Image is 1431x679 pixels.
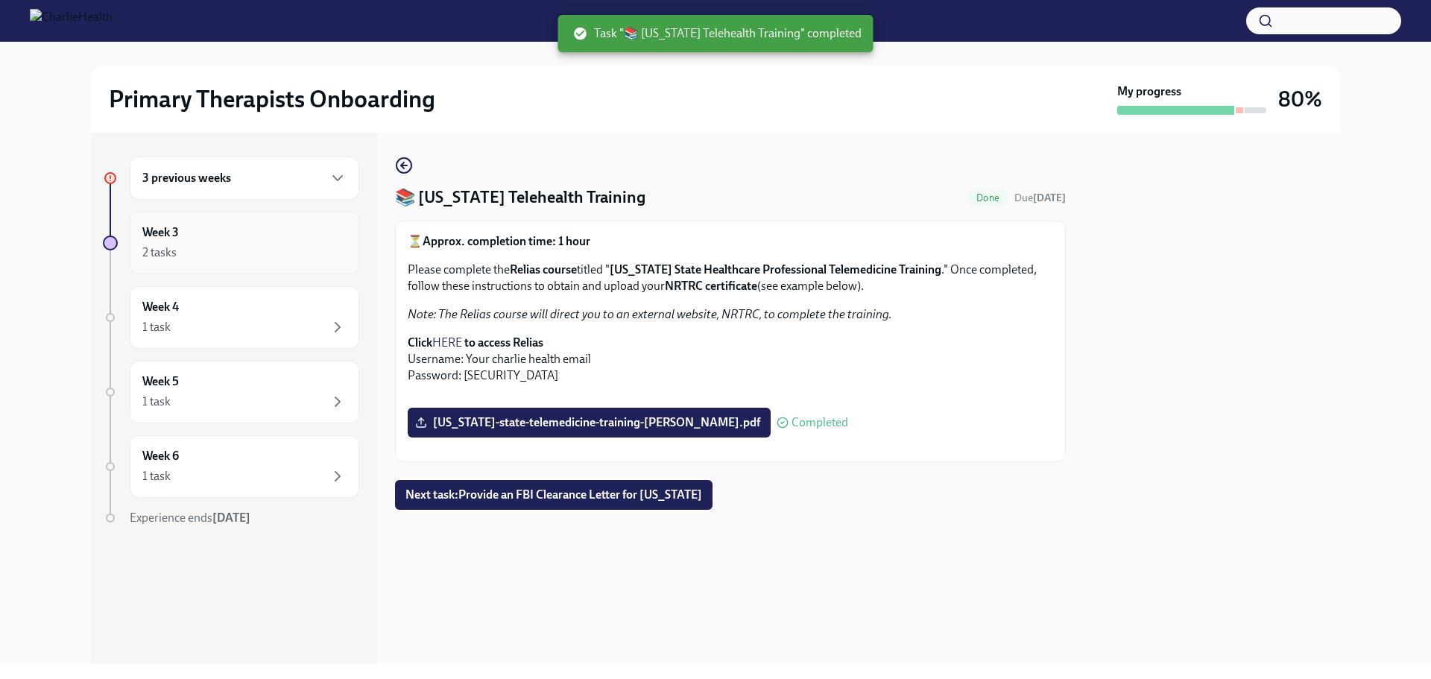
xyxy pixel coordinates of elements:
[130,511,250,525] span: Experience ends
[142,373,179,390] h6: Week 5
[408,335,1053,384] p: Username: Your charlie health email Password: [SECURITY_DATA]
[103,361,359,423] a: Week 51 task
[967,192,1008,203] span: Done
[142,224,179,241] h6: Week 3
[142,244,177,261] div: 2 tasks
[142,170,231,186] h6: 3 previous weeks
[142,319,171,335] div: 1 task
[408,335,432,350] strong: Click
[103,435,359,498] a: Week 61 task
[665,279,757,293] strong: NRTRC certificate
[464,335,543,350] strong: to access Relias
[610,262,941,277] strong: [US_STATE] State Healthcare Professional Telemedicine Training
[109,84,435,114] h2: Primary Therapists Onboarding
[142,394,171,410] div: 1 task
[1117,83,1181,100] strong: My progress
[408,307,892,321] em: Note: The Relias course will direct you to an external website, NRTRC, to complete the training.
[408,233,1053,250] p: ⏳
[130,157,359,200] div: 3 previous weeks
[792,417,848,429] span: Completed
[418,415,760,430] span: [US_STATE]-state-telemedicine-training-[PERSON_NAME].pdf
[1033,192,1066,204] strong: [DATE]
[142,468,171,484] div: 1 task
[573,25,862,42] span: Task "📚 [US_STATE] Telehealth Training" completed
[395,480,713,510] button: Next task:Provide an FBI Clearance Letter for [US_STATE]
[432,335,462,350] a: HERE
[408,408,771,438] label: [US_STATE]-state-telemedicine-training-[PERSON_NAME].pdf
[423,234,590,248] strong: Approx. completion time: 1 hour
[103,286,359,349] a: Week 41 task
[1014,192,1066,204] span: Due
[405,487,702,502] span: Next task : Provide an FBI Clearance Letter for [US_STATE]
[142,448,179,464] h6: Week 6
[395,186,645,209] h4: 📚 [US_STATE] Telehealth Training
[408,262,1053,294] p: Please complete the titled " ." Once completed, follow these instructions to obtain and upload yo...
[142,299,179,315] h6: Week 4
[1278,86,1322,113] h3: 80%
[212,511,250,525] strong: [DATE]
[1014,191,1066,205] span: August 11th, 2025 09:00
[510,262,577,277] strong: Relias course
[103,212,359,274] a: Week 32 tasks
[30,9,113,33] img: CharlieHealth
